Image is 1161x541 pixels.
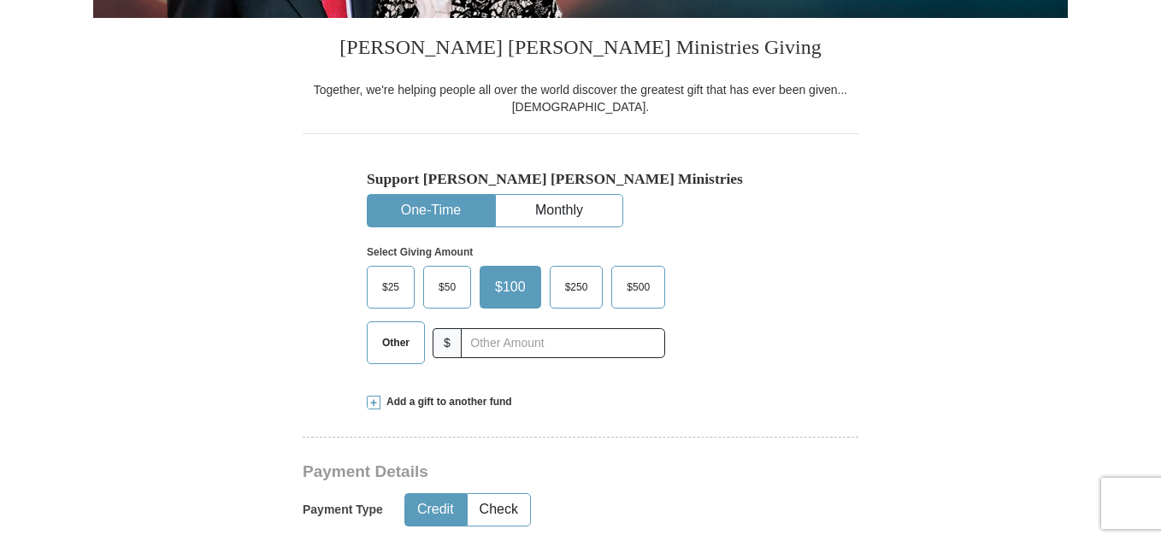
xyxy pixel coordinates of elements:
span: $500 [618,274,658,300]
h5: Payment Type [303,503,383,517]
strong: Select Giving Amount [367,246,473,258]
span: $ [433,328,462,358]
span: Other [374,330,418,356]
span: $25 [374,274,408,300]
input: Other Amount [461,328,665,358]
span: Add a gift to another fund [380,395,512,409]
span: $100 [486,274,534,300]
h3: Payment Details [303,462,739,482]
button: Check [468,494,530,526]
h5: Support [PERSON_NAME] [PERSON_NAME] Ministries [367,170,794,188]
span: $250 [557,274,597,300]
button: Credit [405,494,466,526]
button: Monthly [496,195,622,226]
span: $50 [430,274,464,300]
div: Together, we're helping people all over the world discover the greatest gift that has ever been g... [303,81,858,115]
h3: [PERSON_NAME] [PERSON_NAME] Ministries Giving [303,18,858,81]
button: One-Time [368,195,494,226]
